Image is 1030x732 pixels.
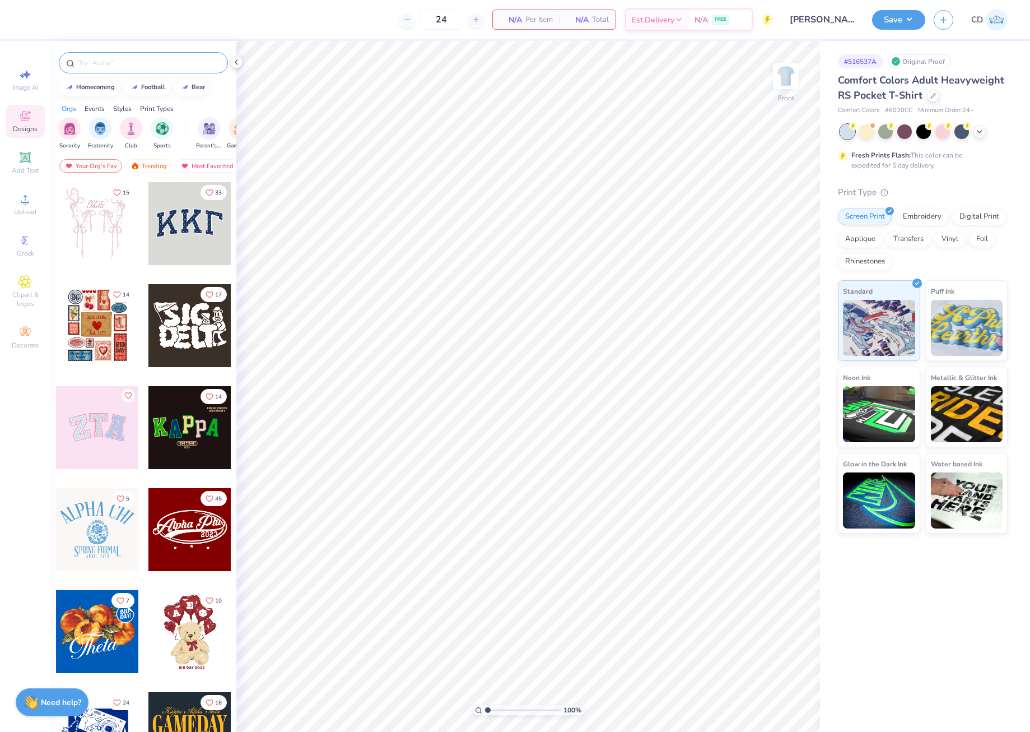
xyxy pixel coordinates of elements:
[778,93,794,103] div: Front
[130,84,139,91] img: trend_line.gif
[94,122,106,135] img: Fraternity Image
[918,106,974,115] span: Minimum Order: 24 +
[108,185,134,200] button: Like
[931,386,1003,442] img: Metallic & Glitter Ink
[420,10,463,30] input: – –
[108,287,134,302] button: Like
[151,117,173,150] button: filter button
[126,496,129,502] span: 5
[63,122,76,135] img: Sorority Image
[775,65,797,87] img: Front
[838,54,883,68] div: # 516537A
[123,190,129,196] span: 15
[566,14,589,26] span: N/A
[931,472,1003,529] img: Water based Ink
[88,142,113,150] span: Fraternity
[227,142,253,150] span: Game Day
[192,84,205,90] div: bear
[969,231,995,248] div: Foil
[65,84,74,91] img: trend_line.gif
[201,287,227,302] button: Like
[111,593,134,608] button: Like
[125,122,137,135] img: Club Image
[124,79,170,96] button: football
[632,14,674,26] span: Est. Delivery
[125,159,172,173] div: Trending
[843,386,915,442] img: Neon Ink
[215,292,222,298] span: 17
[201,185,227,200] button: Like
[201,491,227,506] button: Like
[715,16,726,24] span: FREE
[931,372,997,383] span: Metallic & Glitter Ink
[156,122,169,135] img: Sports Image
[196,117,222,150] button: filter button
[196,142,222,150] span: Parent's Weekend
[896,209,949,225] div: Embroidery
[215,394,222,400] span: 14
[885,106,912,115] span: # 6030CC
[59,159,122,173] div: Your Org's Fav
[952,209,1006,225] div: Digital Print
[215,190,222,196] span: 33
[695,14,708,26] span: N/A
[838,186,1008,199] div: Print Type
[12,166,39,175] span: Add Text
[931,458,982,470] span: Water based Ink
[141,84,165,90] div: football
[563,705,581,715] span: 100 %
[122,389,135,402] button: Like
[500,14,522,26] span: N/A
[201,695,227,710] button: Like
[12,341,39,350] span: Decorate
[180,162,189,170] img: most_fav.gif
[123,700,129,706] span: 24
[120,117,142,150] button: filter button
[843,285,873,297] span: Standard
[931,285,954,297] span: Puff Ink
[525,14,553,26] span: Per Item
[851,151,911,160] strong: Fresh Prints Flash:
[12,83,39,92] span: Image AI
[843,372,870,383] span: Neon Ink
[843,300,915,356] img: Standard
[153,142,171,150] span: Sports
[843,472,915,529] img: Glow in the Dark Ink
[215,496,222,502] span: 45
[215,598,222,604] span: 10
[838,209,892,225] div: Screen Print
[201,389,227,404] button: Like
[17,249,34,258] span: Greek
[62,104,76,114] div: Orgs
[59,79,120,96] button: homecoming
[838,253,892,270] div: Rhinestones
[85,104,105,114] div: Events
[120,117,142,150] div: filter for Club
[838,106,879,115] span: Comfort Colors
[58,117,81,150] div: filter for Sorority
[986,9,1008,31] img: Cedric Diasanta
[215,700,222,706] span: 18
[971,13,983,26] span: CD
[59,142,80,150] span: Sorority
[123,292,129,298] span: 14
[888,54,951,68] div: Original Proof
[125,142,137,150] span: Club
[108,695,134,710] button: Like
[843,458,907,470] span: Glow in the Dark Ink
[77,57,221,68] input: Try "Alpha"
[201,593,227,608] button: Like
[88,117,113,150] div: filter for Fraternity
[6,290,45,308] span: Clipart & logos
[13,124,38,133] span: Designs
[851,150,989,170] div: This color can be expedited for 5 day delivery.
[592,14,609,26] span: Total
[151,117,173,150] div: filter for Sports
[58,117,81,150] button: filter button
[64,162,73,170] img: most_fav.gif
[203,122,216,135] img: Parent's Weekend Image
[41,697,81,708] strong: Need help?
[931,300,1003,356] img: Puff Ink
[196,117,222,150] div: filter for Parent's Weekend
[872,10,925,30] button: Save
